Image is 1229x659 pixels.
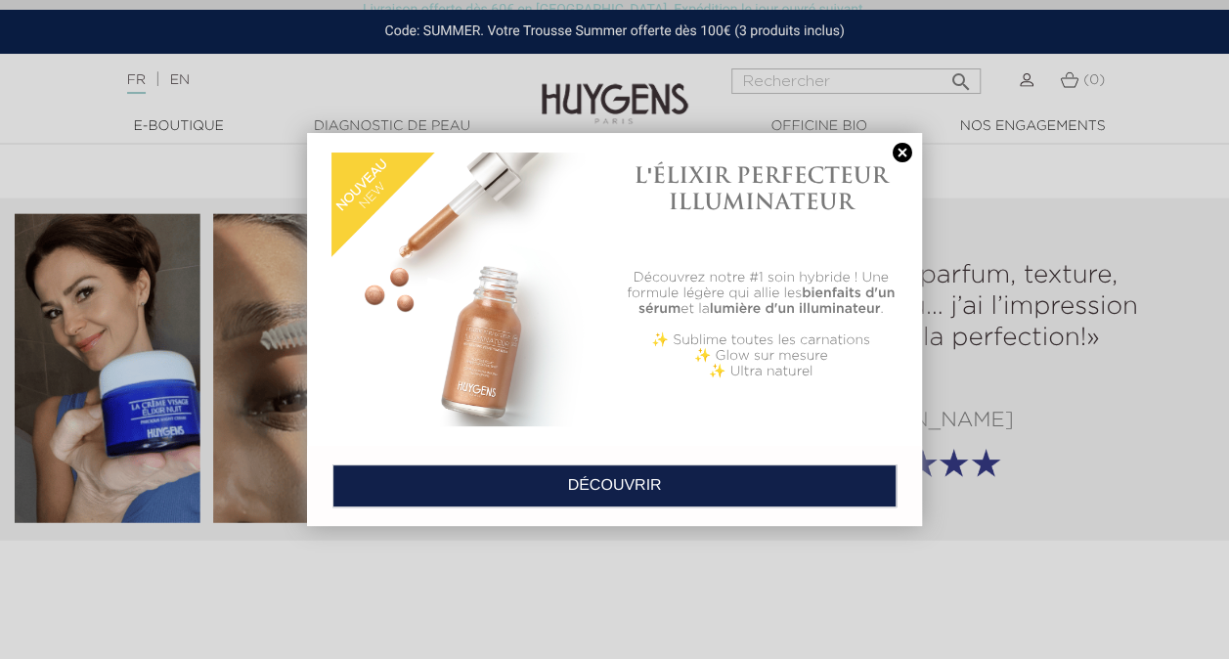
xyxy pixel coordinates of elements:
[332,464,897,507] a: DÉCOUVRIR
[625,270,898,317] p: Découvrez notre #1 soin hybride ! Une formule légère qui allie les et la .
[625,348,898,364] p: ✨ Glow sur mesure
[625,332,898,348] p: ✨ Sublime toutes les carnations
[710,302,881,316] b: lumière d'un illuminateur
[625,162,898,214] h1: L'ÉLIXIR PERFECTEUR ILLUMINATEUR
[638,286,895,316] b: bienfaits d'un sérum
[625,364,898,379] p: ✨ Ultra naturel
